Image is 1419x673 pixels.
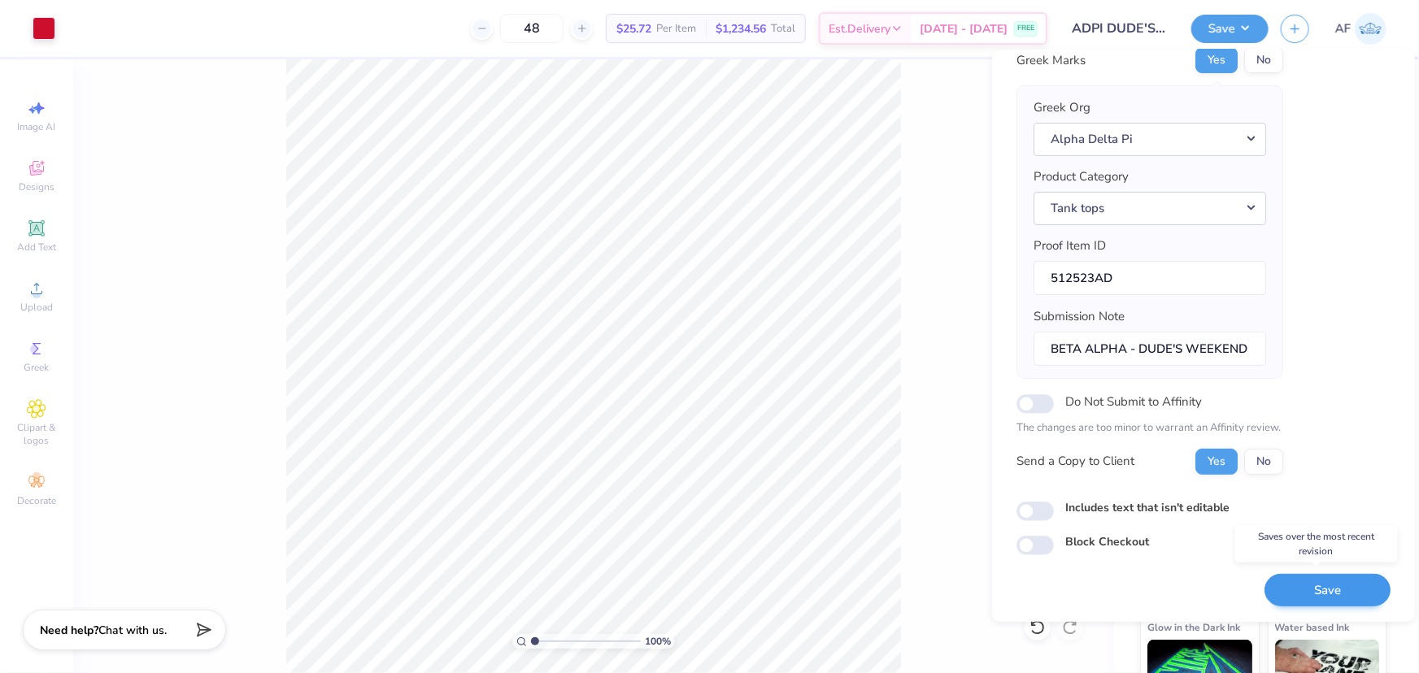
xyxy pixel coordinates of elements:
label: Proof Item ID [1034,237,1106,255]
button: Alpha Delta Pi [1034,122,1266,155]
label: Do Not Submit to Affinity [1065,391,1202,412]
span: Glow in the Dark Ink [1147,619,1240,636]
div: Saves over the most recent revision [1235,525,1398,562]
button: Save [1264,573,1391,606]
span: Image AI [18,120,56,133]
button: No [1244,47,1283,73]
span: AF [1335,20,1351,38]
label: Greek Org [1034,98,1090,117]
strong: Need help? [40,623,98,638]
span: Per Item [656,20,696,37]
button: Save [1191,15,1269,43]
label: Product Category [1034,167,1129,186]
span: Total [771,20,795,37]
div: Send a Copy to Client [1016,452,1134,471]
input: Untitled Design [1060,12,1179,45]
span: Clipart & logos [8,421,65,447]
span: Water based Ink [1275,619,1350,636]
input: – – [500,14,564,43]
img: Ana Francesca Bustamante [1355,13,1386,45]
span: Est. Delivery [829,20,890,37]
button: Yes [1195,448,1238,474]
p: The changes are too minor to warrant an Affinity review. [1016,420,1283,436]
label: Includes text that isn't editable [1065,498,1230,515]
span: Chat with us. [98,623,167,638]
button: Yes [1195,47,1238,73]
label: Block Checkout [1065,533,1149,550]
span: Decorate [17,494,56,507]
button: Tank tops [1034,191,1266,224]
span: Designs [19,180,54,193]
span: 100 % [645,634,671,649]
span: Greek [24,361,50,374]
span: $1,234.56 [716,20,766,37]
label: Submission Note [1034,307,1125,326]
a: AF [1335,13,1386,45]
div: Greek Marks [1016,51,1086,70]
span: Add Text [17,241,56,254]
span: FREE [1017,23,1034,34]
span: [DATE] - [DATE] [920,20,1008,37]
button: No [1244,448,1283,474]
input: Add a note for Affinity [1034,331,1266,366]
span: $25.72 [616,20,651,37]
span: Upload [20,301,53,314]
